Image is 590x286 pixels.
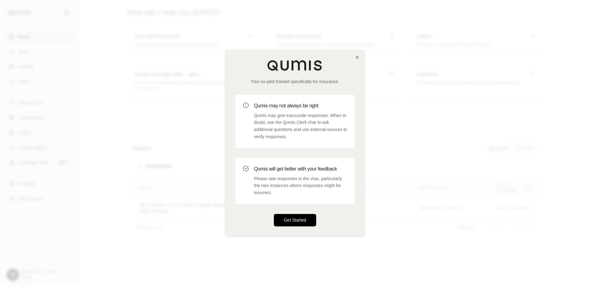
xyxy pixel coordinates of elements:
[235,78,355,85] p: Your co-pilot trained specifically for insurance.
[254,112,347,140] p: Qumis may give inaccurate responses. When in doubt, use the Qumis Clerk chat to ask additional qu...
[274,214,316,226] button: Get Started
[254,102,347,110] h3: Qumis may not always be right
[254,165,347,173] h3: Qumis will get better with your feedback
[254,175,347,196] p: Please rate responses in the chat, particularly the rare instances where responses might be incor...
[267,60,323,71] img: Qumis Logo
